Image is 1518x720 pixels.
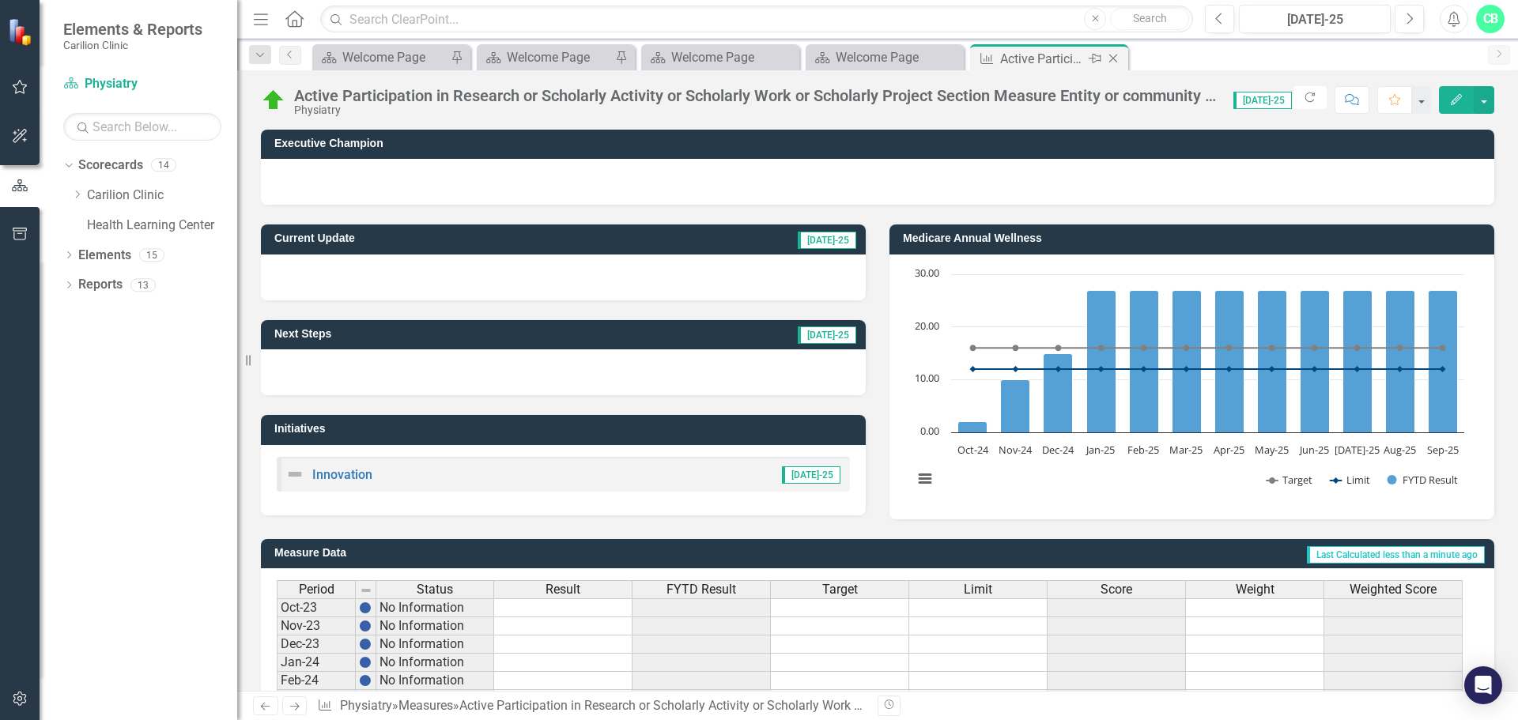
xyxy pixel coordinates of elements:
[970,366,1446,372] g: Limit, series 2 of 3. Line with 12 data points.
[376,598,494,617] td: No Information
[1215,290,1244,432] path: Apr-25, 27. FYTD Result.
[1133,12,1167,25] span: Search
[261,88,286,113] img: On Target
[317,697,866,715] div: » »
[1440,345,1446,351] path: Sep-25, 16. Target.
[320,6,1193,33] input: Search ClearPoint...
[274,328,559,340] h3: Next Steps
[1184,345,1190,351] path: Mar-25, 16. Target.
[1298,443,1329,457] text: Jun-25
[1044,353,1073,432] path: Dec-24, 15. FYTD Result.
[359,601,372,614] img: BgCOk07PiH71IgAAAABJRU5ErkJggg==
[1343,290,1373,432] path: Jul-25, 27. FYTD Result.
[671,47,795,67] div: Welcome Page
[970,345,976,351] path: Oct-24, 16. Target.
[376,690,494,708] td: No Information
[1127,443,1159,457] text: Feb-25
[1085,443,1115,457] text: Jan-25
[1013,366,1019,372] path: Nov-24, 12. Limit.
[810,47,960,67] a: Welcome Page
[1000,49,1085,69] div: Active Participation in Research or Scholarly Activity or Scholarly Work or Scholarly Project Sec...
[546,582,580,597] span: Result
[1098,366,1105,372] path: Jan-25, 12. Limit.
[1013,345,1019,351] path: Nov-24, 16. Target.
[1397,345,1403,351] path: Aug-25, 16. Target.
[274,138,1486,149] h3: Executive Champion
[294,87,1218,104] div: Active Participation in Research or Scholarly Activity or Scholarly Work or Scholarly Project Sec...
[1001,379,1030,432] path: Nov-24, 10. FYTD Result.
[1384,443,1416,457] text: Aug-25
[1307,546,1485,564] span: Last Calculated less than a minute ago
[277,654,356,672] td: Jan-24
[78,276,123,294] a: Reports
[798,232,856,249] span: [DATE]-25
[507,47,611,67] div: Welcome Page
[417,582,453,597] span: Status
[1239,5,1391,33] button: [DATE]-25
[274,547,621,559] h3: Measure Data
[666,582,736,597] span: FYTD Result
[970,345,1446,351] g: Target, series 1 of 3. Line with 12 data points.
[1130,290,1159,432] path: Feb-25, 27. FYTD Result.
[1055,366,1062,372] path: Dec-24, 12. Limit.
[964,582,992,597] span: Limit
[915,371,939,385] text: 10.00
[1101,582,1132,597] span: Score
[836,47,960,67] div: Welcome Page
[63,39,202,51] small: Carilion Clinic
[277,617,356,635] td: Nov-23
[1427,443,1459,457] text: Sep-25
[376,654,494,672] td: No Information
[274,423,858,435] h3: Initiatives
[1184,366,1190,372] path: Mar-25, 12. Limit.
[8,18,36,46] img: ClearPoint Strategy
[822,582,858,597] span: Target
[359,620,372,632] img: BgCOk07PiH71IgAAAABJRU5ErkJggg==
[299,582,334,597] span: Period
[151,159,176,172] div: 14
[340,698,392,713] a: Physiatry
[277,672,356,690] td: Feb-24
[1214,443,1244,457] text: Apr-25
[1476,5,1505,33] button: CB
[398,698,453,713] a: Measures
[999,443,1033,457] text: Nov-24
[294,104,1218,116] div: Physiatry
[285,465,304,484] img: Not Defined
[63,113,221,141] input: Search Below...
[1169,443,1203,457] text: Mar-25
[481,47,611,67] a: Welcome Page
[915,266,939,280] text: 30.00
[1110,8,1189,30] button: Search
[78,247,131,265] a: Elements
[1429,290,1458,432] path: Sep-25, 27. FYTD Result.
[376,672,494,690] td: No Information
[1397,366,1403,372] path: Aug-25, 12. Limit.
[1141,366,1147,372] path: Feb-25, 12. Limit.
[277,598,356,617] td: Oct-23
[1255,443,1289,457] text: May-25
[342,47,447,67] div: Welcome Page
[903,232,1486,244] h3: Medicare Annual Wellness
[1312,345,1318,351] path: Jun-25, 16. Target.
[277,690,356,708] td: Mar-24
[905,266,1478,503] div: Chart. Highcharts interactive chart.
[1312,366,1318,372] path: Jun-25, 12. Limit.
[459,698,1233,713] div: Active Participation in Research or Scholarly Activity or Scholarly Work or Scholarly Project Sec...
[63,20,202,39] span: Elements & Reports
[1087,290,1116,432] path: Jan-25, 27. FYTD Result.
[1098,345,1105,351] path: Jan-25, 16. Target.
[130,278,156,292] div: 13
[139,248,164,262] div: 15
[1258,290,1287,432] path: May-25, 27. FYTD Result.
[905,266,1472,503] svg: Interactive chart
[1386,290,1415,432] path: Aug-25, 27. FYTD Result.
[1440,366,1446,372] path: Sep-25, 12. Limit.
[78,156,143,175] a: Scorecards
[359,674,372,687] img: BgCOk07PiH71IgAAAABJRU5ErkJggg==
[1267,473,1313,487] button: Show Target
[782,466,840,484] span: [DATE]-25
[798,326,856,344] span: [DATE]-25
[957,443,989,457] text: Oct-24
